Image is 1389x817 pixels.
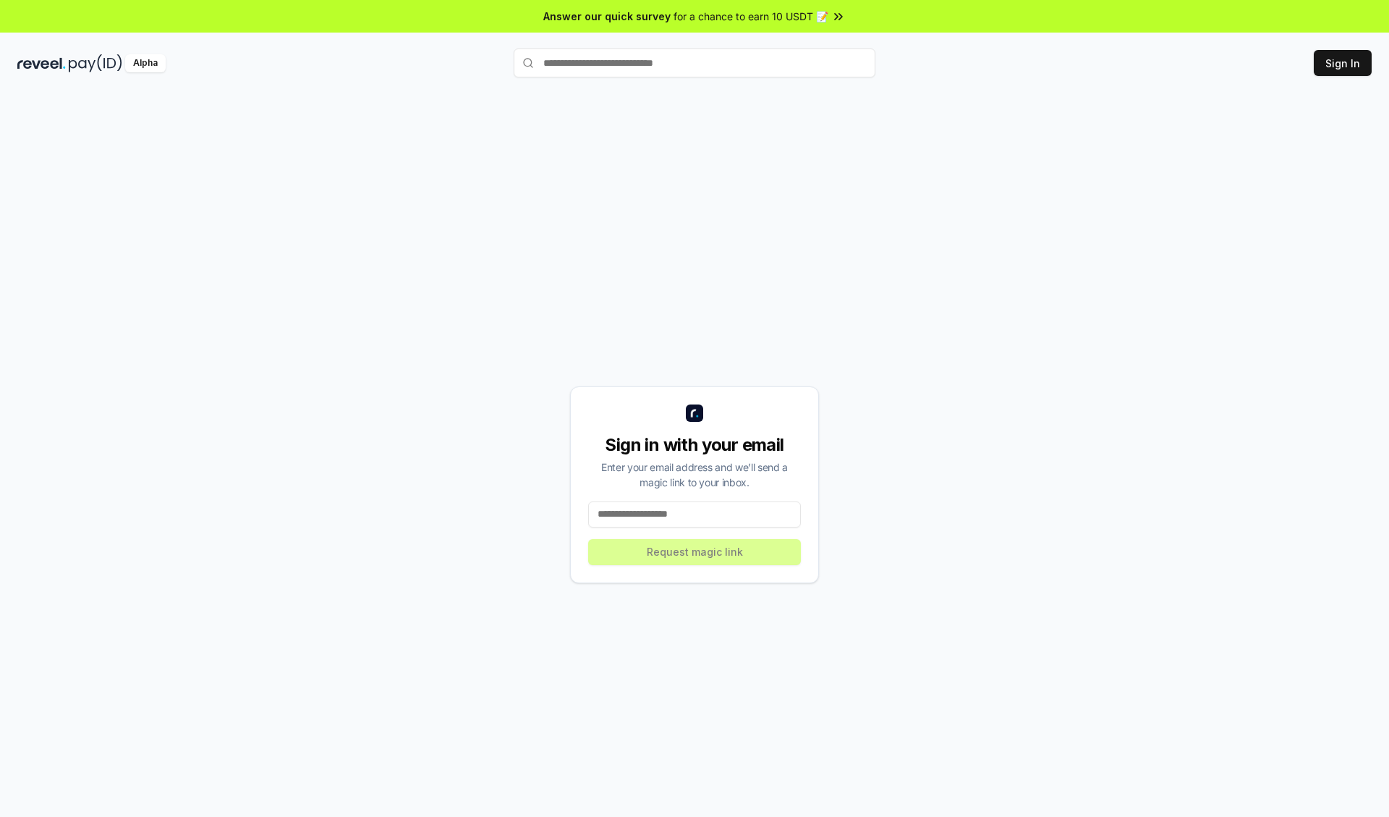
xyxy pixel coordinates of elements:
img: logo_small [686,405,703,422]
img: reveel_dark [17,54,66,72]
span: for a chance to earn 10 USDT 📝 [674,9,828,24]
button: Sign In [1314,50,1372,76]
span: Answer our quick survey [543,9,671,24]
div: Sign in with your email [588,433,801,457]
div: Enter your email address and we’ll send a magic link to your inbox. [588,460,801,490]
img: pay_id [69,54,122,72]
div: Alpha [125,54,166,72]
